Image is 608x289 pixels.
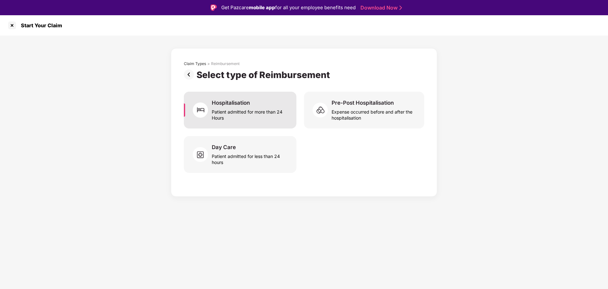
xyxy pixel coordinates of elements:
[207,61,210,66] div: >
[249,4,275,10] strong: mobile app
[212,151,289,165] div: Patient admitted for less than 24 hours
[399,4,402,11] img: Stroke
[332,99,394,106] div: Pre-Post Hospitalisation
[221,4,356,11] div: Get Pazcare for all your employee benefits need
[17,22,62,29] div: Start Your Claim
[184,69,197,80] img: svg+xml;base64,PHN2ZyBpZD0iUHJldi0zMngzMiIgeG1sbnM9Imh0dHA6Ly93d3cudzMub3JnLzIwMDAvc3ZnIiB3aWR0aD...
[193,145,212,164] img: svg+xml;base64,PHN2ZyB4bWxucz0iaHR0cDovL3d3dy53My5vcmcvMjAwMC9zdmciIHdpZHRoPSI2MCIgaGVpZ2h0PSI1OC...
[197,69,333,80] div: Select type of Reimbursement
[313,101,332,120] img: svg+xml;base64,PHN2ZyB4bWxucz0iaHR0cDovL3d3dy53My5vcmcvMjAwMC9zdmciIHdpZHRoPSI2MCIgaGVpZ2h0PSI1OC...
[212,144,236,151] div: Day Care
[184,61,206,66] div: Claim Types
[212,99,250,106] div: Hospitalisation
[212,106,289,121] div: Patient admitted for more than 24 Hours
[210,4,217,11] img: Logo
[360,4,400,11] a: Download Now
[193,101,212,120] img: svg+xml;base64,PHN2ZyB4bWxucz0iaHR0cDovL3d3dy53My5vcmcvMjAwMC9zdmciIHdpZHRoPSI2MCIgaGVpZ2h0PSI2MC...
[332,106,417,121] div: Expense occurred before and after the hospitalisation
[211,61,240,66] div: Reimbursement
